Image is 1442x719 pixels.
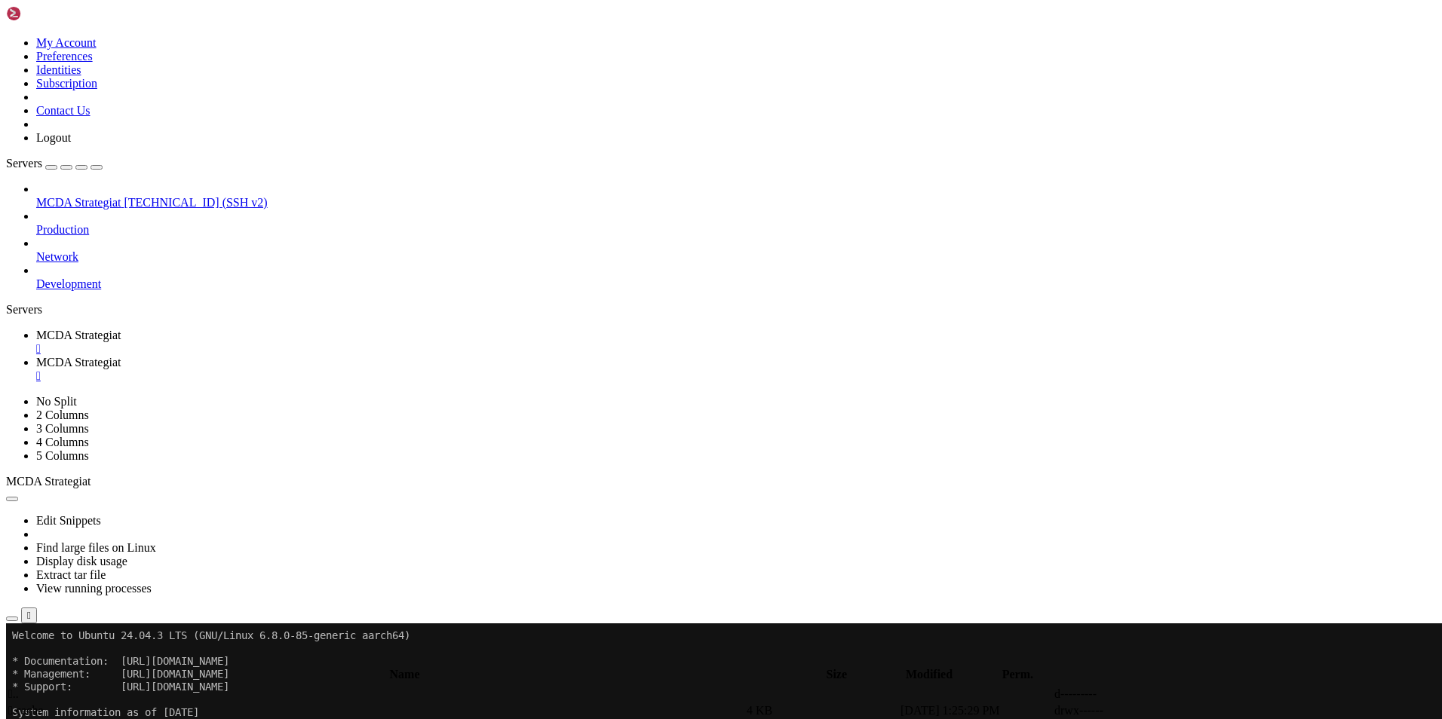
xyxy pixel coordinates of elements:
x-row: 22 updates can be applied immediately. [6,262,1246,275]
x-row: System information as of [DATE] [6,83,1246,96]
x-row: Welcome to Ubuntu 24.04.3 LTS (GNU/Linux 6.8.0-85-generic aarch64) [6,6,1246,19]
span:  [8,704,13,717]
li: MCDA Strategiat [TECHNICAL_ID] (SSH v2) [36,182,1436,210]
button:  [21,607,37,623]
x-row: Expanded Security Maintenance for Applications is not enabled. [6,237,1246,249]
a: Identities [36,63,81,76]
x-row: See [URL][DOMAIN_NAME] or run: sudo pro status [6,314,1246,326]
a: Network [36,250,1436,264]
x-row: just raised the bar for easy, resilient and secure K8s cluster deployment. [6,185,1246,198]
a: Preferences [36,50,93,63]
div: (26, 28) [171,365,177,378]
span: Development [36,277,101,290]
span: Production [36,223,89,236]
div: Servers [6,303,1436,317]
a: Find large files on Linux [36,541,156,554]
li: Development [36,264,1436,291]
span: .cache [8,704,43,717]
th: Name: activate to sort column descending [8,667,802,682]
a: Extract tar file [36,568,106,581]
span: .. [8,687,19,700]
a: Development [36,277,1436,291]
x-row: * Support: [URL][DOMAIN_NAME] [6,57,1246,70]
x-row: Swap usage: 0% IPv6 address for eth0: [TECHNICAL_ID] [6,147,1246,160]
x-row: [URL][DOMAIN_NAME] [6,211,1246,224]
li: Network [36,237,1436,264]
span: MCDA Strategiat [36,356,121,369]
div:  [27,610,31,621]
span: [TECHNICAL_ID] (SSH v2) [124,196,267,209]
td: drwx------ [1054,703,1206,718]
x-row: Last login: [DATE] from [TECHNICAL_ID] [6,352,1246,365]
x-row: System load: 0.09 Processes: 142 [6,109,1246,121]
a:  [36,342,1436,356]
th: Size: activate to sort column ascending [803,667,870,682]
a: 3 Columns [36,422,89,435]
x-row: Usage of /: 27.1% of 37.23GB Users logged in: 0 [6,121,1246,134]
span: MCDA Strategiat [36,329,121,341]
td: d--------- [1054,687,1206,702]
x-row: * Documentation: [URL][DOMAIN_NAME] [6,32,1246,44]
x-row: * Management: [URL][DOMAIN_NAME] [6,44,1246,57]
a: View running processes [36,582,152,595]
a: My Account [36,36,97,49]
a: Production [36,223,1436,237]
a: MCDA Strategiat [TECHNICAL_ID] (SSH v2) [36,196,1436,210]
x-row: To see these additional updates run: apt list --upgradable [6,275,1246,288]
a: Subscription [36,77,97,90]
a: 5 Columns [36,449,89,462]
a: Contact Us [36,104,91,117]
x-row: * Strictly confined Kubernetes makes edge and IoT secure. Learn how MicroK8s [6,173,1246,185]
a:  [36,369,1436,383]
a: Logout [36,131,71,144]
x-row: root@ubuntu-4gb-hel1-1:~# [6,365,1246,378]
a: No Split [36,395,77,408]
span: MCDA Strategiat [36,196,121,209]
span: Servers [6,157,42,170]
a: 4 Columns [36,436,89,448]
span: Network [36,250,78,263]
th: Perm.: activate to sort column ascending [989,667,1048,682]
th: Modified: activate to sort column ascending [871,667,986,682]
span: MCDA Strategiat [6,475,91,488]
img: Shellngn [6,6,93,21]
td: [DATE] 1:25:29 PM [900,703,1052,718]
a: Edit Snippets [36,514,101,527]
a: MCDA Strategiat [36,356,1436,383]
a: MCDA Strategiat [36,329,1436,356]
a: Servers [6,157,103,170]
x-row: Memory usage: 68% IPv4 address for eth0: [TECHNICAL_ID] [6,134,1246,147]
x-row: Enable ESM Apps to receive additional future security updates. [6,301,1246,314]
td: 4 KB [746,703,898,718]
li: Production [36,210,1436,237]
a: Display disk usage [36,555,127,568]
span:  [8,687,13,700]
a: 2 Columns [36,408,89,421]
